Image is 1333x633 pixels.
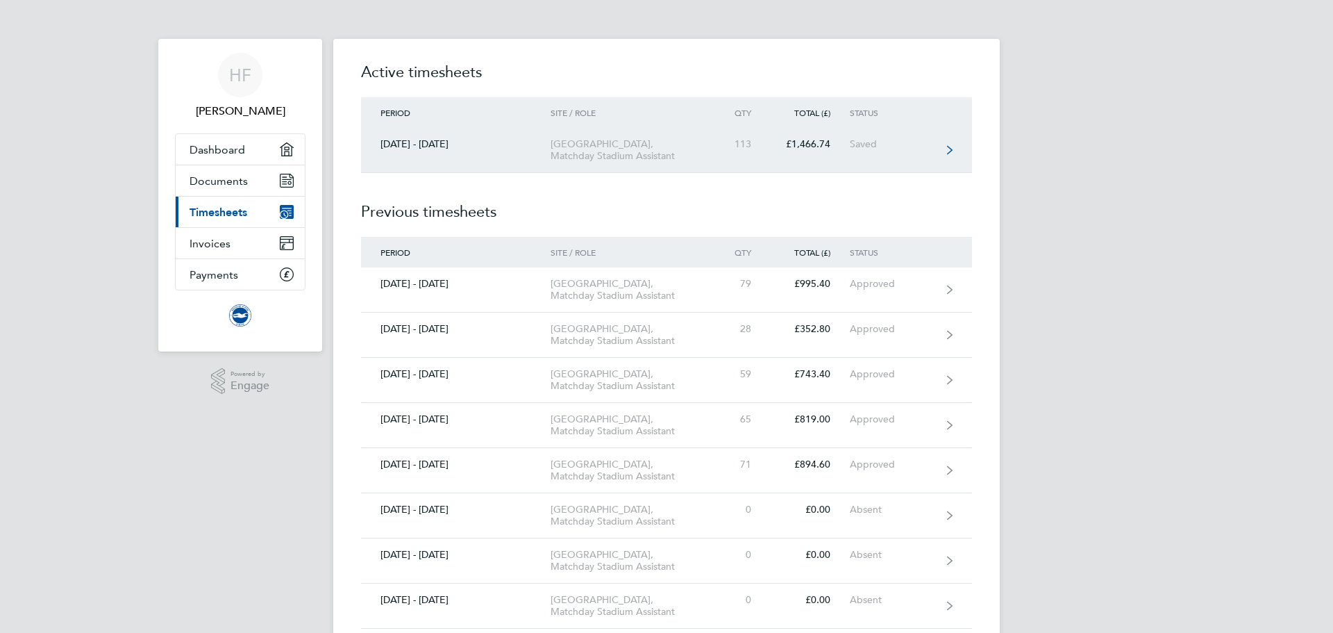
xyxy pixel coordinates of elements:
a: Powered byEngage [211,368,270,395]
div: [GEOGRAPHIC_DATA], Matchday Stadium Assistant [551,278,710,302]
a: [DATE] - [DATE][GEOGRAPHIC_DATA], Matchday Stadium Assistant0£0.00Absent [361,493,972,539]
span: Period [380,247,410,258]
div: £995.40 [771,278,850,290]
a: [DATE] - [DATE][GEOGRAPHIC_DATA], Matchday Stadium Assistant59£743.40Approved [361,358,972,403]
div: Site / Role [551,108,710,117]
div: Qty [710,108,771,117]
div: 0 [710,594,771,606]
a: Go to home page [175,304,305,327]
div: [GEOGRAPHIC_DATA], Matchday Stadium Assistant [551,138,710,162]
div: [GEOGRAPHIC_DATA], Matchday Stadium Assistant [551,549,710,573]
a: Dashboard [176,134,305,165]
nav: Main navigation [158,39,322,352]
div: Absent [850,504,935,516]
div: [DATE] - [DATE] [361,368,551,380]
span: Engage [230,380,269,392]
div: Status [850,247,935,257]
div: [DATE] - [DATE] [361,278,551,290]
div: [GEOGRAPHIC_DATA], Matchday Stadium Assistant [551,459,710,482]
div: £0.00 [771,504,850,516]
div: £0.00 [771,594,850,606]
a: Payments [176,259,305,290]
span: Powered by [230,368,269,380]
div: 71 [710,459,771,470]
div: [DATE] - [DATE] [361,323,551,335]
div: Absent [850,549,935,561]
div: £819.00 [771,413,850,425]
div: [DATE] - [DATE] [361,594,551,606]
span: Documents [190,174,248,188]
div: £352.80 [771,323,850,335]
a: [DATE] - [DATE][GEOGRAPHIC_DATA], Matchday Stadium Assistant79£995.40Approved [361,268,972,313]
div: Approved [850,323,935,335]
a: Documents [176,165,305,196]
div: [GEOGRAPHIC_DATA], Matchday Stadium Assistant [551,323,710,347]
a: [DATE] - [DATE][GEOGRAPHIC_DATA], Matchday Stadium Assistant113£1,466.74Saved [361,128,972,173]
div: £0.00 [771,549,850,561]
div: 65 [710,413,771,425]
div: Approved [850,278,935,290]
div: Total (£) [771,247,850,257]
div: 0 [710,504,771,516]
div: £894.60 [771,459,850,470]
span: Harry Freeley [175,103,305,120]
img: brightonandhovealbion-logo-retina.png [229,304,251,327]
div: [DATE] - [DATE] [361,504,551,516]
div: [DATE] - [DATE] [361,549,551,561]
div: [GEOGRAPHIC_DATA], Matchday Stadium Assistant [551,368,710,392]
div: [DATE] - [DATE] [361,138,551,150]
div: Total (£) [771,108,850,117]
div: 113 [710,138,771,150]
a: Timesheets [176,197,305,227]
a: [DATE] - [DATE][GEOGRAPHIC_DATA], Matchday Stadium Assistant0£0.00Absent [361,584,972,629]
div: Approved [850,459,935,470]
div: [GEOGRAPHIC_DATA], Matchday Stadium Assistant [551,413,710,437]
div: [GEOGRAPHIC_DATA], Matchday Stadium Assistant [551,594,710,618]
div: 79 [710,278,771,290]
span: Timesheets [190,206,247,219]
a: Invoices [176,228,305,258]
div: Approved [850,368,935,380]
span: Dashboard [190,143,245,156]
div: Site / Role [551,247,710,257]
div: £743.40 [771,368,850,380]
a: [DATE] - [DATE][GEOGRAPHIC_DATA], Matchday Stadium Assistant28£352.80Approved [361,313,972,358]
span: HF [229,66,251,84]
div: 28 [710,323,771,335]
div: [GEOGRAPHIC_DATA], Matchday Stadium Assistant [551,504,710,527]
div: Absent [850,594,935,606]
div: Approved [850,413,935,425]
div: [DATE] - [DATE] [361,459,551,470]
a: [DATE] - [DATE][GEOGRAPHIC_DATA], Matchday Stadium Assistant71£894.60Approved [361,448,972,493]
div: Qty [710,247,771,257]
div: [DATE] - [DATE] [361,413,551,425]
span: Invoices [190,237,230,250]
div: 59 [710,368,771,380]
div: 0 [710,549,771,561]
div: £1,466.74 [771,138,850,150]
a: [DATE] - [DATE][GEOGRAPHIC_DATA], Matchday Stadium Assistant65£819.00Approved [361,403,972,448]
h2: Previous timesheets [361,173,972,237]
a: [DATE] - [DATE][GEOGRAPHIC_DATA], Matchday Stadium Assistant0£0.00Absent [361,539,972,584]
div: Status [850,108,935,117]
span: Payments [190,268,238,281]
a: HF[PERSON_NAME] [175,53,305,120]
div: Saved [850,138,935,150]
h2: Active timesheets [361,61,972,97]
span: Period [380,107,410,118]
